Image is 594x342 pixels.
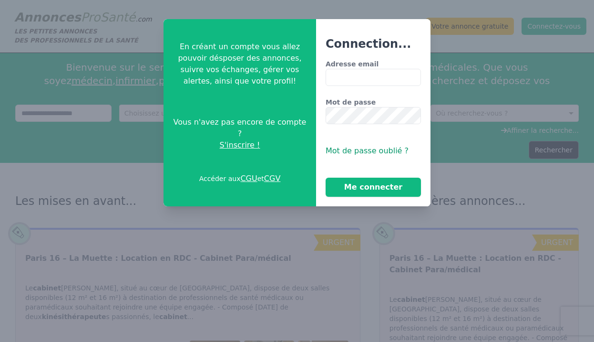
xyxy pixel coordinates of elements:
[326,178,421,197] button: Me connecter
[220,139,260,151] span: S'inscrire !
[199,173,281,184] p: Accéder aux et
[171,41,308,87] p: En créant un compte vous allez pouvoir désposer des annonces, suivre vos échanges, gérer vos aler...
[326,36,421,52] h3: Connection...
[326,59,421,69] label: Adresse email
[240,174,257,183] a: CGU
[171,117,308,139] span: Vous n'avez pas encore de compte ?
[264,174,281,183] a: CGV
[326,146,409,155] span: Mot de passe oublié ?
[326,97,421,107] label: Mot de passe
